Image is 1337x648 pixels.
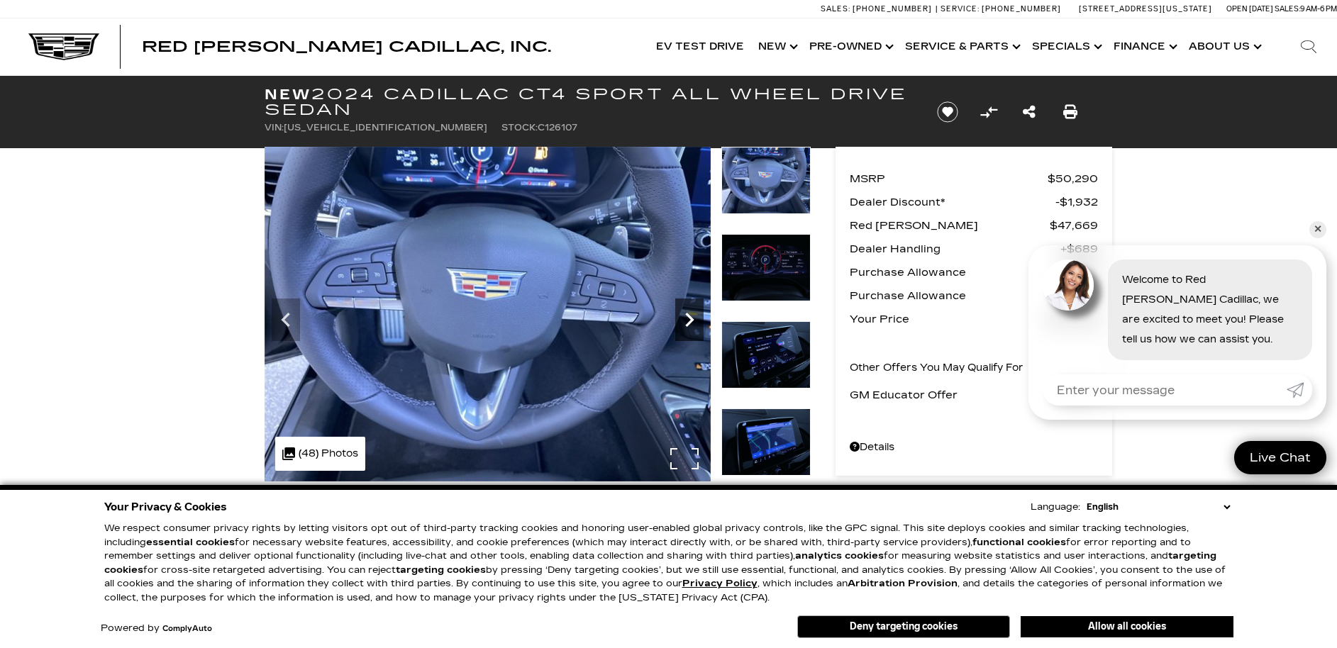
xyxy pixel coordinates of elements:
[850,385,1065,405] span: GM Educator Offer
[1234,441,1326,474] a: Live Chat
[850,216,1098,235] a: Red [PERSON_NAME] $47,669
[396,564,486,576] strong: targeting cookies
[1079,4,1212,13] a: [STREET_ADDRESS][US_STATE]
[978,101,999,123] button: Compare Vehicle
[821,4,850,13] span: Sales:
[1050,216,1098,235] span: $47,669
[1275,4,1300,13] span: Sales:
[104,522,1233,605] p: We respect consumer privacy rights by letting visitors opt out of third-party tracking cookies an...
[501,123,538,133] span: Stock:
[1023,102,1036,122] a: Share this New 2024 Cadillac CT4 Sport All Wheel Drive Sedan
[675,298,704,341] div: Next
[265,147,711,481] img: New 2024 Black Raven Cadillac Sport image 19
[850,239,1098,259] a: Dealer Handling $689
[721,321,811,389] img: New 2024 Black Raven Cadillac Sport image 21
[932,101,963,123] button: Save vehicle
[850,437,1098,457] a: Details
[850,358,1023,378] p: Other Offers You May Qualify For
[1043,374,1287,406] input: Enter your message
[821,5,936,13] a: Sales: [PHONE_NUMBER]
[142,38,551,55] span: Red [PERSON_NAME] Cadillac, Inc.
[941,4,980,13] span: Service:
[101,624,212,633] div: Powered by
[1063,102,1077,122] a: Print this New 2024 Cadillac CT4 Sport All Wheel Drive Sedan
[146,537,235,548] strong: essential cookies
[850,286,1098,306] a: Purchase Allowance $500
[104,497,227,517] span: Your Privacy & Cookies
[1300,4,1337,13] span: 9 AM-6 PM
[1182,18,1266,75] a: About Us
[1106,18,1182,75] a: Finance
[795,550,884,562] strong: analytics cookies
[275,437,365,471] div: (48) Photos
[936,5,1065,13] a: Service: [PHONE_NUMBER]
[850,239,1060,259] span: Dealer Handling
[265,86,311,103] strong: New
[1226,4,1273,13] span: Open [DATE]
[850,262,1098,282] a: Purchase Allowance $500
[850,385,1098,405] a: GM Educator Offer $500
[850,262,1061,282] span: Purchase Allowance
[850,216,1050,235] span: Red [PERSON_NAME]
[972,537,1066,548] strong: functional cookies
[1287,374,1312,406] a: Submit
[721,408,811,476] img: New 2024 Black Raven Cadillac Sport image 22
[850,169,1048,189] span: MSRP
[802,18,898,75] a: Pre-Owned
[850,286,1061,306] span: Purchase Allowance
[142,40,551,54] a: Red [PERSON_NAME] Cadillac, Inc.
[682,578,758,589] u: Privacy Policy
[284,123,487,133] span: [US_VEHICLE_IDENTIFICATION_NUMBER]
[898,18,1025,75] a: Service & Parts
[721,147,811,214] img: New 2024 Black Raven Cadillac Sport image 19
[1043,259,1094,311] img: Agent profile photo
[1055,192,1098,212] span: $1,932
[850,169,1098,189] a: MSRP $50,290
[721,234,811,301] img: New 2024 Black Raven Cadillac Sport image 20
[850,309,1098,329] a: Your Price $47,358
[850,192,1098,212] a: Dealer Discount* $1,932
[797,615,1010,638] button: Deny targeting cookies
[1243,449,1318,466] span: Live Chat
[1025,18,1106,75] a: Specials
[1021,616,1233,637] button: Allow all cookies
[751,18,802,75] a: New
[272,298,300,341] div: Previous
[848,578,958,589] strong: Arbitration Provision
[1031,503,1080,512] div: Language:
[850,309,1050,329] span: Your Price
[1083,500,1233,514] select: Language Select
[538,123,577,133] span: C126107
[649,18,751,75] a: EV Test Drive
[1048,169,1098,189] span: $50,290
[104,550,1216,576] strong: targeting cookies
[1108,259,1312,360] div: Welcome to Red [PERSON_NAME] Cadillac, we are excited to meet you! Please tell us how we can assi...
[850,192,1055,212] span: Dealer Discount*
[162,625,212,633] a: ComplyAuto
[28,33,99,60] img: Cadillac Dark Logo with Cadillac White Text
[265,86,914,118] h1: 2024 Cadillac CT4 Sport All Wheel Drive Sedan
[853,4,932,13] span: [PHONE_NUMBER]
[265,123,284,133] span: VIN:
[982,4,1061,13] span: [PHONE_NUMBER]
[1060,239,1098,259] span: $689
[1280,18,1337,75] div: Search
